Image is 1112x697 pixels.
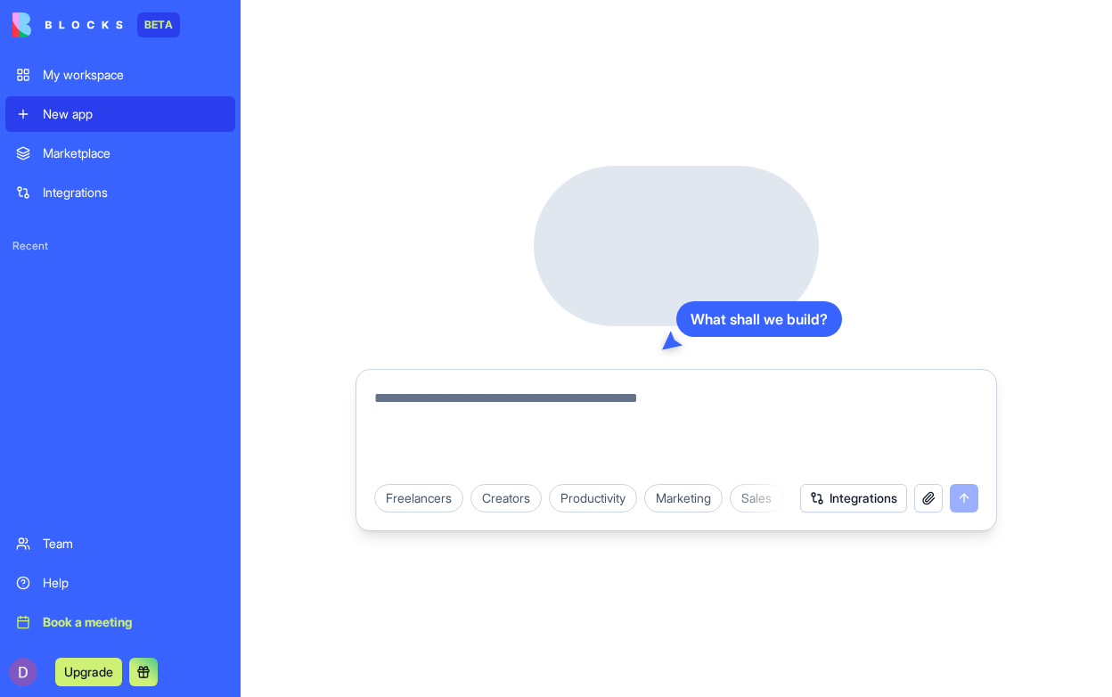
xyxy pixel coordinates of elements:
div: Book a meeting [43,613,225,631]
a: Upgrade [55,662,122,680]
div: Help [43,574,225,592]
div: BETA [137,12,180,37]
div: Integrations [43,184,225,201]
a: BETA [12,12,180,37]
a: My workspace [5,57,235,93]
div: New app [43,105,225,123]
div: Creators [470,484,542,512]
div: My workspace [43,66,225,84]
div: Team [43,535,225,553]
img: ACg8ocJDau-wldOdNZeGVfZ8J5xa_yA08EgUZvwZCgGpA_p3c0Urcg=s96-c [9,658,37,686]
div: What shall we build? [676,301,842,337]
div: Sales [730,484,783,512]
a: Team [5,526,235,562]
span: Recent [5,239,235,253]
div: Freelancers [374,484,463,512]
a: Help [5,565,235,601]
a: Marketplace [5,135,235,171]
div: Productivity [549,484,637,512]
div: Marketing [644,484,723,512]
a: Integrations [5,175,235,210]
button: Integrations [800,484,907,512]
img: logo [12,12,123,37]
a: Book a meeting [5,604,235,640]
div: Marketplace [43,144,225,162]
button: Upgrade [55,658,122,686]
a: New app [5,96,235,132]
